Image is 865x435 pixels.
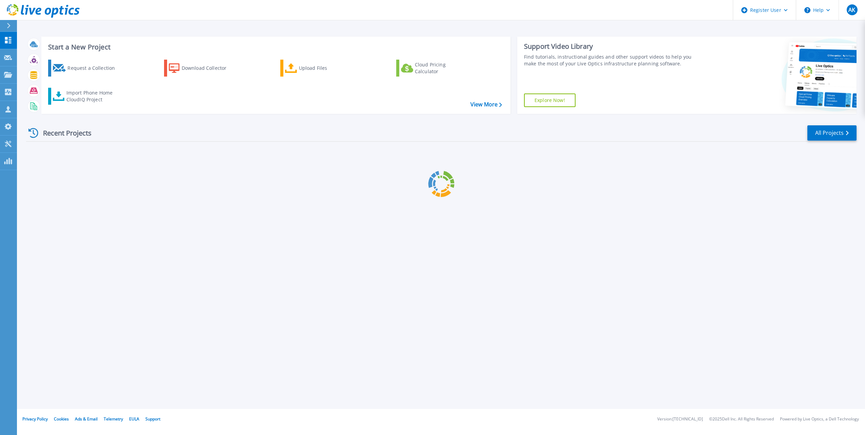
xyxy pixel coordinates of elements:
a: Download Collector [164,60,240,77]
a: All Projects [807,125,857,141]
a: Cloud Pricing Calculator [396,60,472,77]
div: Find tutorials, instructional guides and other support videos to help you make the most of your L... [524,54,699,67]
a: EULA [129,416,139,422]
div: Recent Projects [26,125,101,141]
a: Ads & Email [75,416,98,422]
a: Request a Collection [48,60,124,77]
div: Cloud Pricing Calculator [415,61,469,75]
li: Version: [TECHNICAL_ID] [657,417,703,421]
a: Privacy Policy [22,416,48,422]
div: Upload Files [299,61,353,75]
h3: Start a New Project [48,43,502,51]
div: Import Phone Home CloudIQ Project [66,89,119,103]
li: © 2025 Dell Inc. All Rights Reserved [709,417,774,421]
div: Request a Collection [67,61,122,75]
div: Support Video Library [524,42,699,51]
a: View More [470,101,502,108]
a: Cookies [54,416,69,422]
a: Support [145,416,160,422]
a: Upload Files [280,60,356,77]
span: AK [848,7,855,13]
div: Download Collector [182,61,236,75]
li: Powered by Live Optics, a Dell Technology [780,417,859,421]
a: Explore Now! [524,94,576,107]
a: Telemetry [104,416,123,422]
